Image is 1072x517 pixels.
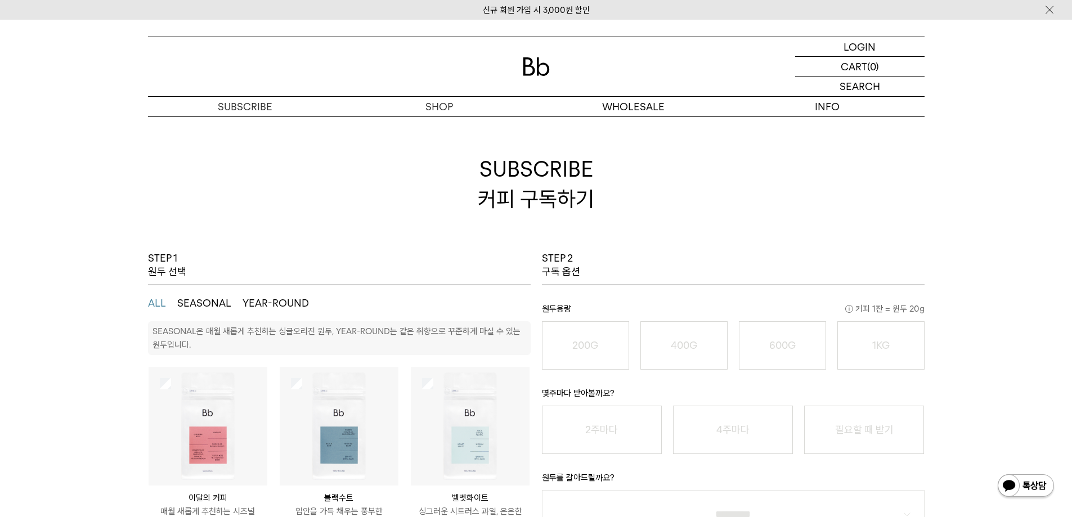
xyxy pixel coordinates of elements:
img: 로고 [523,57,550,76]
button: 4주마다 [673,406,793,454]
p: WHOLESALE [536,97,730,116]
button: ALL [148,296,166,310]
p: INFO [730,97,925,116]
p: LOGIN [844,37,876,56]
button: 200G [542,321,629,370]
img: 상품이미지 [411,367,530,485]
a: SHOP [342,97,536,116]
a: CART (0) [795,57,925,77]
p: 벨벳화이트 [411,491,530,505]
button: 600G [739,321,826,370]
a: 신규 회원 가입 시 3,000원 할인 [483,5,590,15]
p: SEASONAL은 매월 새롭게 추천하는 싱글오리진 원두, YEAR-ROUND는 같은 취향으로 꾸준하게 마실 수 있는 원두입니다. [152,326,521,350]
img: 상품이미지 [280,367,398,485]
p: CART [841,57,867,76]
o: 400G [671,339,697,351]
p: STEP 1 원두 선택 [148,251,186,279]
a: SUBSCRIBE [148,97,342,116]
h2: SUBSCRIBE 커피 구독하기 [148,116,925,251]
button: 2주마다 [542,406,662,454]
button: 1KG [837,321,925,370]
o: 1KG [872,339,890,351]
img: 상품이미지 [149,367,267,485]
button: 400G [640,321,728,370]
p: 블랙수트 [280,491,398,505]
p: 이달의 커피 [149,491,267,505]
p: STEP 2 구독 옵션 [542,251,580,279]
span: 커피 1잔 = 윈두 20g [845,302,925,316]
p: 몇주마다 받아볼까요? [542,386,925,406]
button: YEAR-ROUND [243,296,309,310]
p: (0) [867,57,879,76]
button: SEASONAL [177,296,231,310]
o: 600G [769,339,796,351]
button: 필요할 때 받기 [804,406,924,454]
p: SEARCH [840,77,880,96]
p: 원두를 갈아드릴까요? [542,471,925,490]
a: LOGIN [795,37,925,57]
img: 카카오톡 채널 1:1 채팅 버튼 [997,473,1055,500]
p: 원두용량 [542,302,925,321]
o: 200G [572,339,598,351]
